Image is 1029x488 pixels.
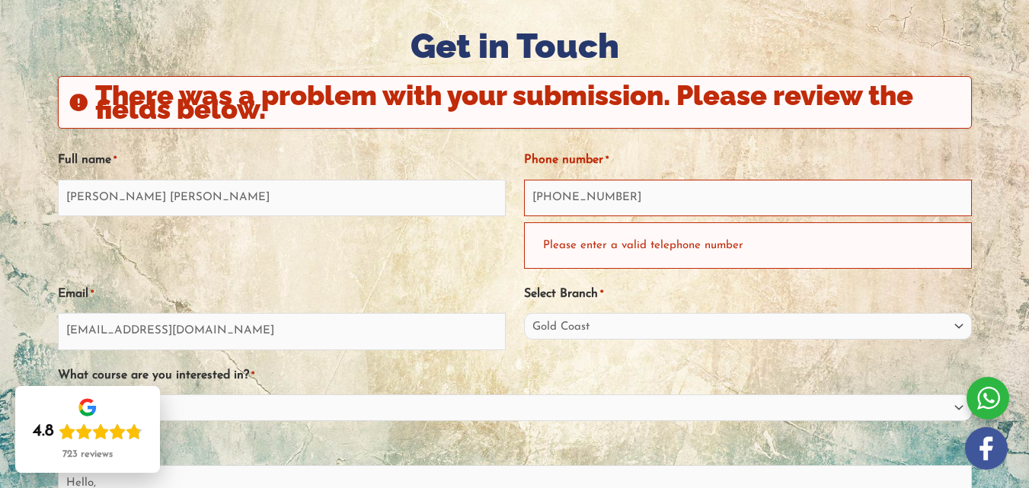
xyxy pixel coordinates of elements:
[524,282,603,307] label: Select Branch
[62,448,113,461] div: 723 reviews
[58,282,94,307] label: Email
[524,222,972,269] div: Please enter a valid telephone number
[965,427,1008,470] img: white-facebook.png
[33,421,142,442] div: Rating: 4.8 out of 5
[58,22,972,70] h1: Get in Touch
[58,148,117,173] label: Full name
[58,363,254,388] label: What course are you interested in?
[95,89,959,116] h2: There was a problem with your submission. Please review the fields below.
[33,421,54,442] div: 4.8
[524,148,609,173] label: Phone number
